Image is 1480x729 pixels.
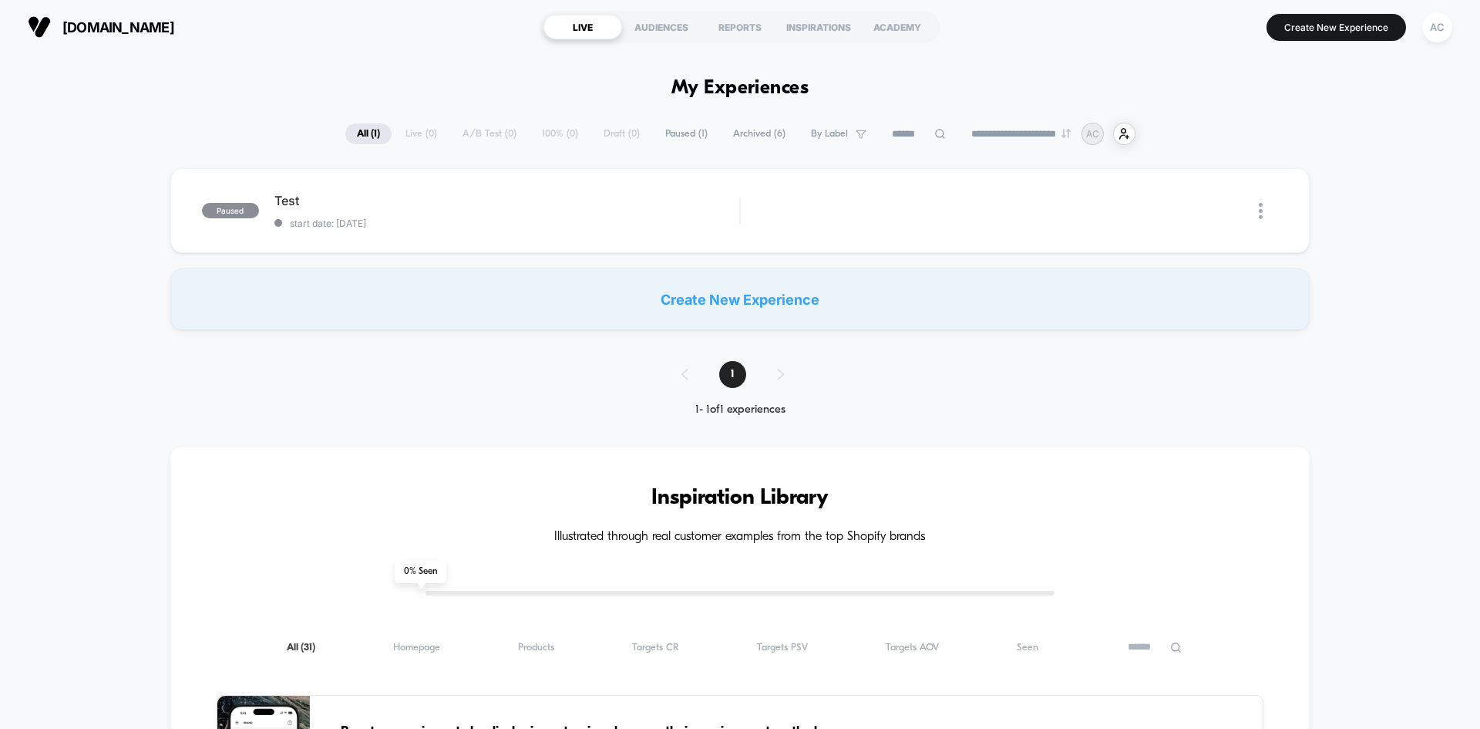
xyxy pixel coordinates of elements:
p: AC [1086,128,1099,140]
div: ACADEMY [858,15,937,39]
span: All ( 1 ) [345,123,392,144]
span: Paused ( 1 ) [654,123,719,144]
span: start date: [DATE] [274,218,739,229]
button: AC [1418,12,1457,43]
span: 1 [719,361,746,388]
span: By Label [811,128,848,140]
h4: Illustrated through real customer examples from the top Shopify brands [217,530,1263,545]
span: Targets CR [632,642,679,653]
span: [DOMAIN_NAME] [62,19,174,35]
img: end [1061,129,1071,138]
span: 0 % Seen [395,560,446,583]
div: 1 - 1 of 1 experiences [666,403,815,417]
span: Targets PSV [757,642,808,653]
span: paused [202,203,259,218]
span: Products [518,642,554,653]
span: Test [274,193,739,208]
span: Seen [1017,642,1038,653]
div: Create New Experience [170,268,1310,330]
h3: Inspiration Library [217,486,1263,511]
span: ( 31 ) [301,643,315,653]
span: Homepage [393,642,440,653]
div: AUDIENCES [622,15,701,39]
img: close [1259,203,1263,219]
span: Archived ( 6 ) [721,123,797,144]
div: INSPIRATIONS [779,15,858,39]
h1: My Experiences [671,77,809,100]
div: AC [1422,12,1452,42]
span: All [287,642,315,653]
img: Visually logo [28,15,51,39]
button: [DOMAIN_NAME] [23,15,179,39]
div: LIVE [543,15,622,39]
div: REPORTS [701,15,779,39]
span: Targets AOV [886,642,939,653]
button: Create New Experience [1266,14,1406,41]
